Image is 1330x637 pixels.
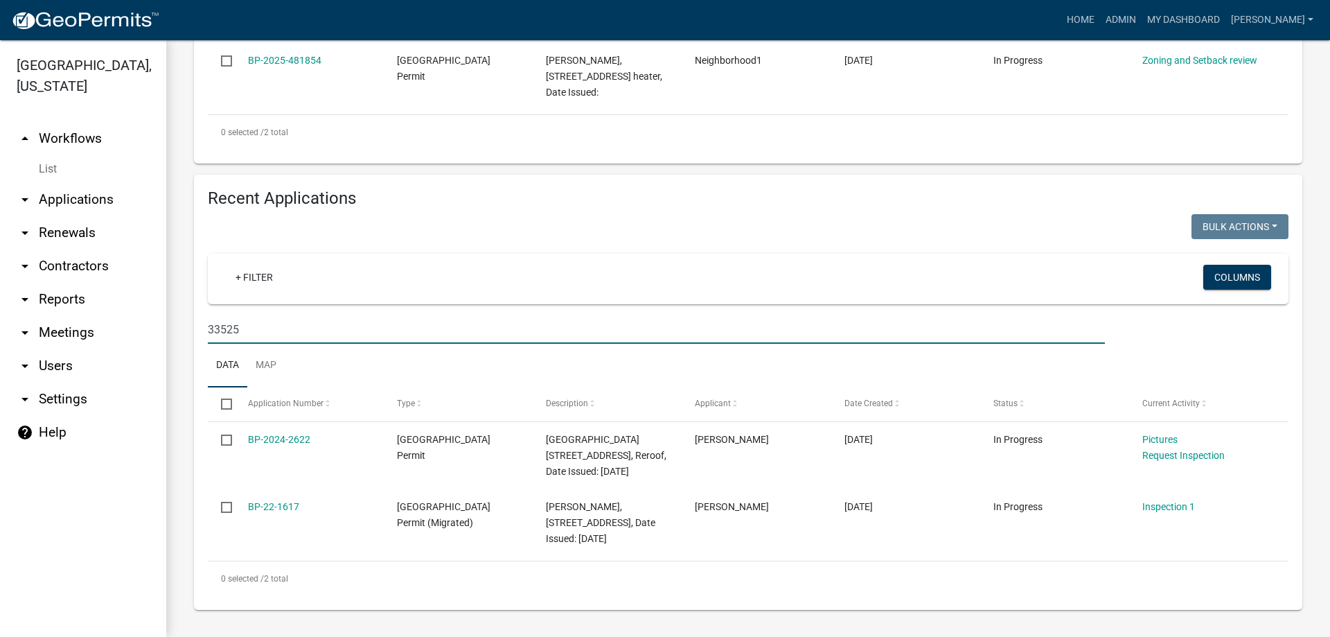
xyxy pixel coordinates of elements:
span: Current Activity [1142,399,1200,408]
i: arrow_drop_down [17,225,33,241]
span: 0 selected / [221,574,264,584]
i: arrow_drop_down [17,324,33,341]
span: Zachary [695,434,769,445]
span: Description [546,399,588,408]
i: help [17,424,33,441]
datatable-header-cell: Applicant [682,387,831,421]
span: CARL D ANDERSON, 1401 397TH AVE NE, Water heater, Date Issued: [546,55,662,98]
i: arrow_drop_down [17,258,33,274]
div: 2 total [208,561,1288,596]
span: Isanti County Building Permit (Migrated) [397,501,490,528]
span: Date Created [844,399,893,408]
a: BP-22-1617 [248,501,299,512]
a: Map [247,344,285,388]
span: Nick Knabe [695,501,769,512]
span: 10/31/2022 [844,501,873,512]
i: arrow_drop_down [17,291,33,308]
a: + Filter [224,265,284,290]
a: BP-2025-481854 [248,55,321,66]
a: BP-2024-2622 [248,434,310,445]
span: 09/22/2025 [844,55,873,66]
i: arrow_drop_down [17,358,33,374]
h4: Recent Applications [208,189,1288,209]
span: In Progress [993,501,1043,512]
span: In Progress [993,55,1043,66]
span: Isanti County Building Permit [397,434,490,461]
datatable-header-cell: Description [533,387,682,421]
span: Type [397,399,415,408]
span: Status [993,399,1018,408]
span: Applicant [695,399,731,408]
datatable-header-cell: Status [980,387,1129,421]
span: Isanti County Building Permit [397,55,490,82]
span: 03/10/2024 [844,434,873,445]
span: Application Number [248,399,323,408]
a: Data [208,344,247,388]
a: Home [1061,7,1100,33]
a: Zoning and Setback review [1142,55,1257,66]
datatable-header-cell: Type [384,387,533,421]
datatable-header-cell: Application Number [234,387,383,421]
div: 2 total [208,115,1288,150]
button: Columns [1203,265,1271,290]
i: arrow_drop_down [17,391,33,408]
span: 0 selected / [221,128,264,137]
a: Admin [1100,7,1142,33]
span: Neighborhood1 [695,55,762,66]
span: ISANTI COUNTY HISTORICAL SOC, 33525 FLANDERS ST NE, Reroof, Date Issued: 03/11/2024 [546,434,666,477]
a: Pictures [1142,434,1178,445]
a: My Dashboard [1142,7,1225,33]
i: arrow_drop_down [17,191,33,208]
datatable-header-cell: Select [208,387,234,421]
a: Inspection 1 [1142,501,1195,512]
datatable-header-cell: Current Activity [1129,387,1278,421]
datatable-header-cell: Date Created [831,387,979,421]
span: In Progress [993,434,1043,445]
button: Bulk Actions [1191,214,1288,239]
i: arrow_drop_up [17,130,33,147]
a: Request Inspection [1142,450,1225,461]
a: [PERSON_NAME] [1225,7,1319,33]
input: Search for applications [208,315,1105,344]
span: DAVID TOMPKINS, 33525 VALE DR NW, 100261400, Date Issued: 10/31/2022 [546,501,655,544]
